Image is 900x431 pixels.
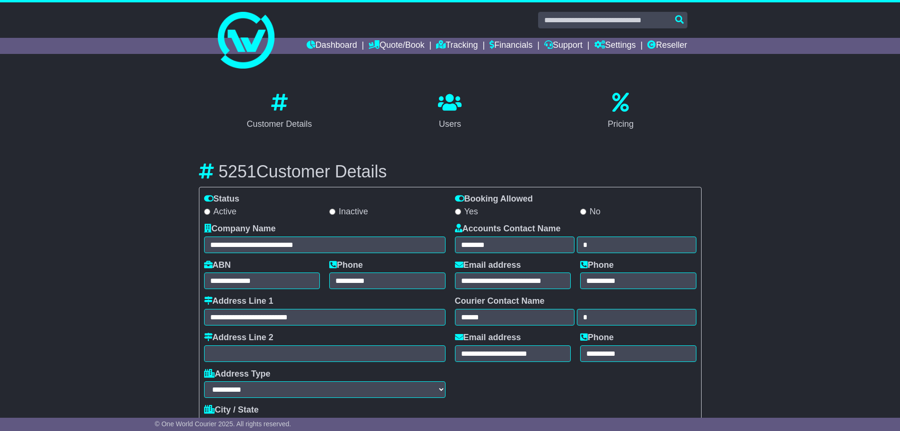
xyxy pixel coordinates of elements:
label: Phone [329,260,363,271]
a: Customer Details [240,89,318,134]
label: Active [204,207,237,217]
label: Inactive [329,207,368,217]
input: Yes [455,209,461,215]
label: Email address [455,260,521,271]
span: © One World Courier 2025. All rights reserved. [155,420,291,428]
a: Pricing [601,89,640,134]
label: Accounts Contact Name [455,224,561,234]
label: Email address [455,333,521,343]
label: Booking Allowed [455,194,533,204]
span: 5251 [219,162,257,181]
label: Address Line 2 [204,333,274,343]
label: Company Name [204,224,276,234]
label: Address Type [204,369,271,379]
a: Tracking [436,38,478,54]
label: ABN [204,260,231,271]
a: Reseller [647,38,687,54]
a: Settings [594,38,636,54]
label: Status [204,194,240,204]
label: City / State [204,405,259,415]
div: Pricing [608,118,634,131]
label: No [580,207,600,217]
div: Customer Details [247,118,312,131]
input: Active [204,209,210,215]
a: Financials [489,38,532,54]
a: Dashboard [307,38,357,54]
label: Phone [580,333,614,343]
label: Phone [580,260,614,271]
a: Users [432,89,468,134]
h3: Customer Details [199,162,702,181]
input: No [580,209,586,215]
label: Yes [455,207,478,217]
label: Address Line 1 [204,296,274,307]
a: Quote/Book [369,38,424,54]
div: Users [438,118,462,131]
a: Support [544,38,583,54]
input: Inactive [329,209,335,215]
label: Courier Contact Name [455,296,545,307]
